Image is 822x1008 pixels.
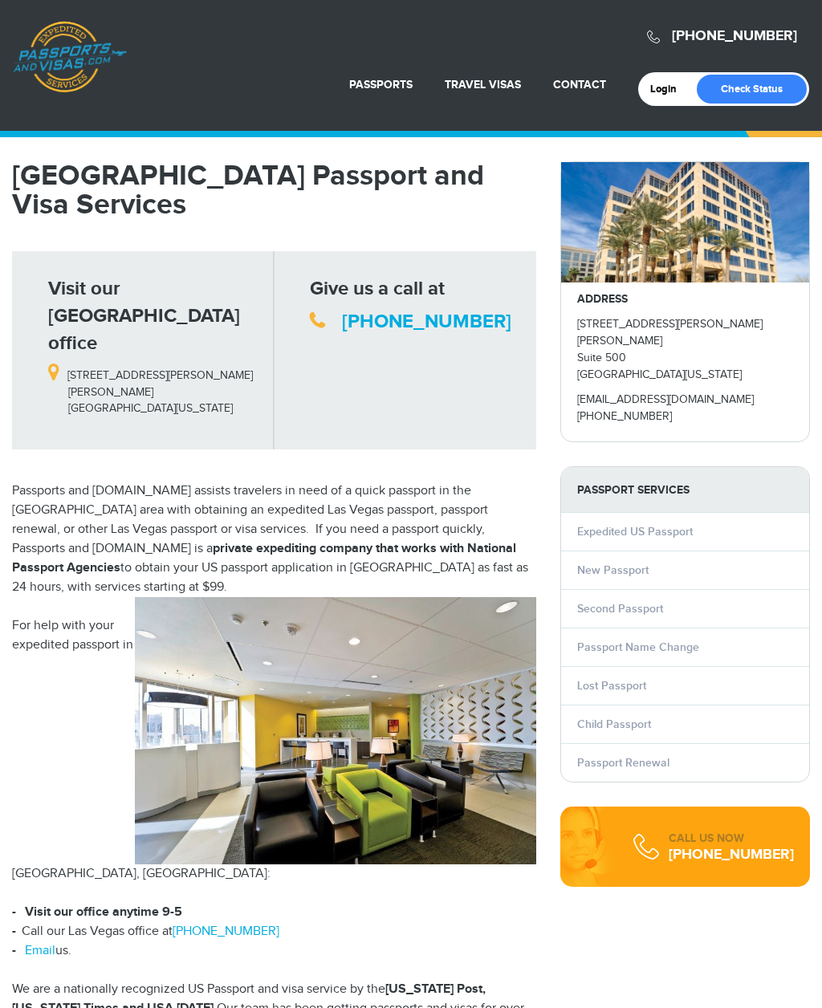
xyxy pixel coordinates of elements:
[577,640,699,654] a: Passport Name Change
[577,679,646,693] a: Lost Passport
[12,922,536,941] li: Call our Las Vegas office at
[650,83,688,96] a: Login
[48,277,240,356] strong: Visit our [GEOGRAPHIC_DATA] office
[173,924,279,939] a: [PHONE_NUMBER]
[669,831,794,847] div: CALL US NOW
[12,941,536,961] li: us.
[13,21,127,93] a: Passports & [DOMAIN_NAME]
[12,482,536,597] p: Passports and [DOMAIN_NAME] assists travelers in need of a quick passport in the [GEOGRAPHIC_DATA...
[577,756,669,770] a: Passport Renewal
[697,75,807,104] a: Check Status
[12,541,516,575] strong: private expediting company that works with National Passport Agencies
[561,162,809,282] img: howardhughes_-_28de80_-_029b8f063c7946511503b0bb3931d518761db640.jpg
[669,846,794,864] a: [PHONE_NUMBER]
[48,358,262,417] p: [STREET_ADDRESS][PERSON_NAME][PERSON_NAME] [GEOGRAPHIC_DATA][US_STATE]
[445,78,521,91] a: Travel Visas
[561,467,809,513] strong: PASSPORT SERVICES
[12,161,536,219] h1: [GEOGRAPHIC_DATA] Passport and Visa Services
[577,410,672,423] a: [PHONE_NUMBER]
[310,277,445,300] strong: Give us a call at
[672,27,797,45] a: [PHONE_NUMBER]
[577,292,628,306] strong: ADDRESS
[553,78,606,91] a: Contact
[25,904,182,920] strong: Visit our office anytime 9-5
[577,316,793,384] p: [STREET_ADDRESS][PERSON_NAME][PERSON_NAME] Suite 500 [GEOGRAPHIC_DATA][US_STATE]
[349,78,413,91] a: Passports
[12,616,536,884] p: For help with your expedited passport in [GEOGRAPHIC_DATA], [GEOGRAPHIC_DATA]:
[577,563,649,577] a: New Passport
[577,393,754,406] a: [EMAIL_ADDRESS][DOMAIN_NAME]
[342,310,511,333] a: [PHONE_NUMBER]
[577,717,651,731] a: Child Passport
[577,525,693,539] a: Expedited US Passport
[25,943,55,958] a: Email
[577,602,663,616] a: Second Passport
